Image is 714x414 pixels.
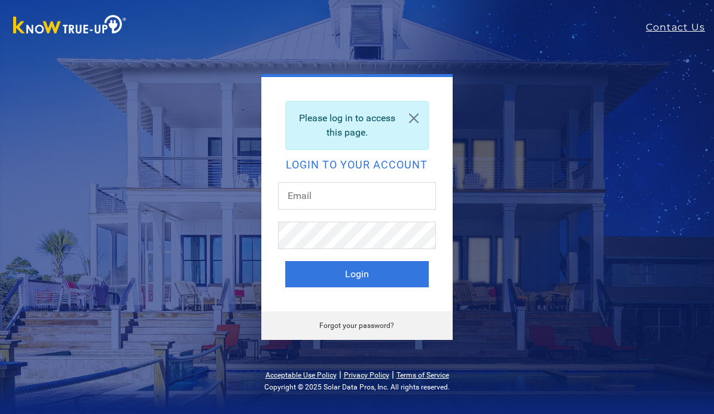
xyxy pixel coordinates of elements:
button: Login [285,261,429,287]
a: Terms of Service [396,371,449,379]
img: Know True-Up [7,13,133,39]
a: Close [399,102,428,135]
a: Contact Us [646,20,714,35]
a: Privacy Policy [344,371,389,379]
a: Acceptable Use Policy [266,371,337,379]
h2: Login to your account [285,160,429,170]
input: Email [278,182,436,210]
a: Forgot your password? [319,321,394,330]
span: | [339,369,341,380]
div: Please log in to access this page. [285,101,429,150]
span: | [392,369,394,380]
